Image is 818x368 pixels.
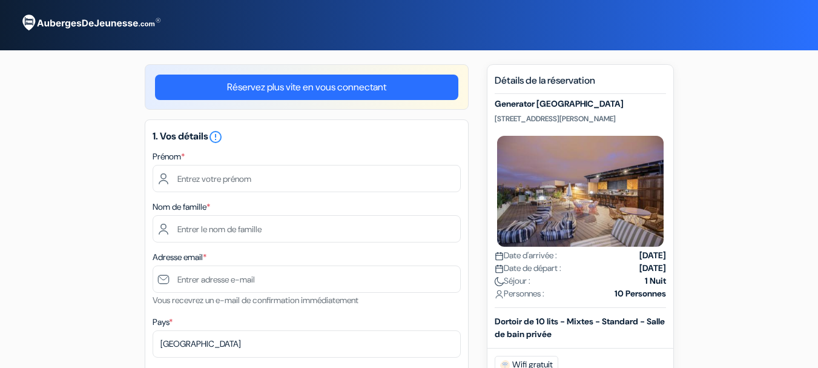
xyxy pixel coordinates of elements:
[208,130,223,142] a: error_outline
[495,277,504,286] img: moon.svg
[495,252,504,261] img: calendar.svg
[495,75,666,94] h5: Détails de la réservation
[495,264,504,273] img: calendar.svg
[15,7,166,39] img: AubergesDeJeunesse.com
[155,75,458,100] a: Réservez plus vite en vous connectant
[495,316,665,340] b: Dortoir de 10 lits - Mixtes - Standard - Salle de bain privée
[645,275,666,287] strong: 1 Nuit
[495,249,557,262] span: Date d'arrivée :
[153,316,173,329] label: Pays
[153,215,461,243] input: Entrer le nom de famille
[639,249,666,262] strong: [DATE]
[153,165,461,192] input: Entrez votre prénom
[153,266,461,293] input: Entrer adresse e-mail
[495,287,544,300] span: Personnes :
[495,114,666,124] p: [STREET_ADDRESS][PERSON_NAME]
[153,130,461,144] h5: 1. Vos détails
[495,99,666,109] h5: Generator [GEOGRAPHIC_DATA]
[153,251,206,264] label: Adresse email
[639,262,666,275] strong: [DATE]
[153,295,358,306] small: Vous recevrez un e-mail de confirmation immédiatement
[153,150,185,163] label: Prénom
[495,275,530,287] span: Séjour :
[208,130,223,144] i: error_outline
[495,262,561,275] span: Date de départ :
[153,201,210,213] label: Nom de famille
[615,287,666,300] strong: 10 Personnes
[495,290,504,299] img: user_icon.svg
